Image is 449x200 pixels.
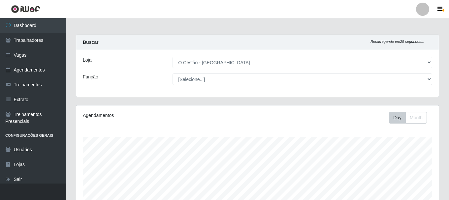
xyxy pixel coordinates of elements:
[405,112,427,124] button: Month
[389,112,406,124] button: Day
[83,40,98,45] strong: Buscar
[83,112,223,119] div: Agendamentos
[389,112,427,124] div: First group
[370,40,424,43] i: Recarregando em 29 segundos...
[83,57,91,64] label: Loja
[83,73,98,80] label: Função
[389,112,432,124] div: Toolbar with button groups
[11,5,40,13] img: CoreUI Logo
